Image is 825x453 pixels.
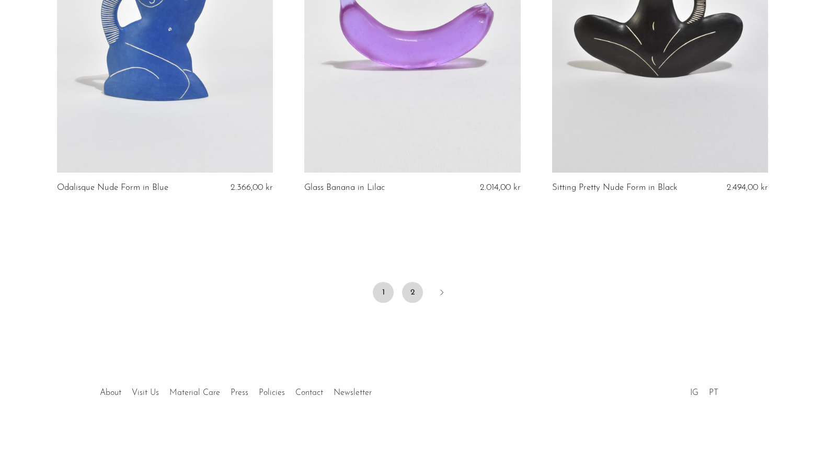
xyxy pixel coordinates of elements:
a: Next [431,282,452,305]
span: 2.014,00 kr [480,183,521,192]
a: Contact [295,389,323,397]
a: Visit Us [132,389,159,397]
a: Glass Banana in Lilac [304,183,385,192]
a: About [100,389,121,397]
ul: Quick links [95,380,377,400]
span: 2.366,00 kr [231,183,273,192]
a: Sitting Pretty Nude Form in Black [552,183,678,192]
a: 2 [402,282,423,303]
a: Press [231,389,248,397]
span: 2.494,00 kr [727,183,768,192]
ul: Social Medias [685,380,724,400]
a: IG [690,389,698,397]
a: Odalisque Nude Form in Blue [57,183,168,192]
a: Policies [259,389,285,397]
span: 1 [373,282,394,303]
a: Material Care [169,389,220,397]
a: PT [709,389,718,397]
